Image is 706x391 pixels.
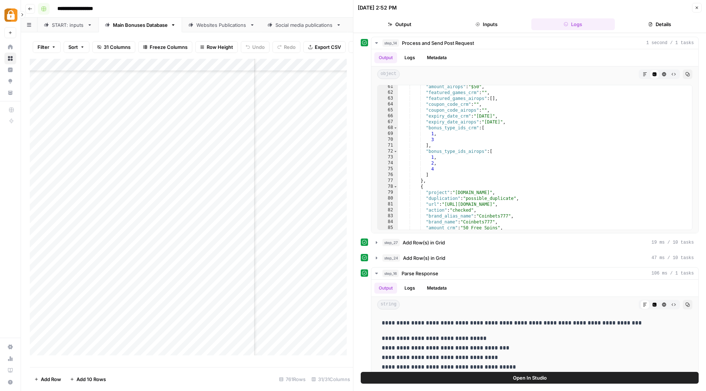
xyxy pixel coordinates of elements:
[400,52,420,63] button: Logs
[272,41,300,53] button: Redo
[275,21,333,29] div: Social media publications
[393,125,397,131] span: Toggle code folding, rows 68 through 71
[196,21,247,29] div: Websites Publications
[378,148,398,154] div: 72
[92,41,135,53] button: 31 Columns
[652,270,694,277] span: 106 ms / 1 tasks
[4,376,16,388] button: Help + Support
[378,207,398,213] div: 82
[4,64,16,76] a: Insights
[315,43,341,51] span: Export CSV
[241,41,270,53] button: Undo
[378,137,398,143] div: 70
[378,107,398,113] div: 65
[445,18,528,30] button: Inputs
[378,201,398,207] div: 81
[382,39,399,47] span: step_14
[377,69,400,79] span: object
[382,254,400,262] span: step_24
[402,270,438,277] span: Parse Response
[64,41,89,53] button: Sort
[378,143,398,148] div: 71
[378,113,398,119] div: 66
[422,52,451,63] button: Metadata
[358,18,442,30] button: Output
[422,283,451,294] button: Metadata
[361,372,699,384] button: Open In Studio
[378,184,398,190] div: 78
[33,41,61,53] button: Filter
[76,376,106,383] span: Add 10 Rows
[41,376,61,383] span: Add Row
[378,101,398,107] div: 64
[378,213,398,219] div: 83
[371,49,698,233] div: 1 second / 1 tasks
[646,40,694,46] span: 1 second / 1 tasks
[378,166,398,172] div: 75
[371,252,698,264] button: 47 ms / 10 tasks
[4,75,16,87] a: Opportunities
[4,8,18,22] img: Adzz Logo
[4,353,16,365] a: Usage
[371,37,698,49] button: 1 second / 1 tasks
[65,373,110,385] button: Add 10 Rows
[531,18,615,30] button: Logs
[378,160,398,166] div: 74
[378,154,398,160] div: 73
[207,43,233,51] span: Row Height
[402,39,474,47] span: Process and Send Post Request
[252,43,265,51] span: Undo
[618,18,702,30] button: Details
[403,254,445,262] span: Add Row(s) in Grid
[393,184,397,190] span: Toggle code folding, rows 78 through 102
[284,43,296,51] span: Redo
[652,239,694,246] span: 19 ms / 10 tasks
[347,18,449,32] a: another grid: extracted sources
[371,237,698,248] button: 19 ms / 10 tasks
[4,365,16,376] a: Learning Hub
[378,190,398,195] div: 79
[104,43,131,51] span: 31 Columns
[378,90,398,96] div: 62
[150,43,188,51] span: Freeze Columns
[400,283,420,294] button: Logs
[378,84,398,90] div: 61
[378,131,398,137] div: 69
[38,18,99,32] a: START: inputs
[378,219,398,225] div: 84
[378,96,398,101] div: 63
[513,374,547,381] span: Open In Studio
[113,21,168,29] div: Main Bonuses Database
[138,41,192,53] button: Freeze Columns
[309,373,353,385] div: 31/31 Columns
[4,341,16,353] a: Settings
[4,41,16,53] a: Home
[378,119,398,125] div: 67
[4,87,16,98] a: Your Data
[261,18,347,32] a: Social media publications
[30,373,65,385] button: Add Row
[393,148,397,154] span: Toggle code folding, rows 72 through 76
[52,21,84,29] div: START: inputs
[195,41,238,53] button: Row Height
[382,239,400,246] span: step_27
[378,125,398,131] div: 68
[378,195,398,201] div: 80
[182,18,261,32] a: Websites Publications
[382,270,399,277] span: step_16
[4,53,16,64] a: Browse
[374,283,397,294] button: Output
[276,373,309,385] div: 761 Rows
[99,18,182,32] a: Main Bonuses Database
[358,4,397,11] div: [DATE] 2:52 PM
[68,43,78,51] span: Sort
[652,255,694,261] span: 47 ms / 10 tasks
[4,6,16,24] button: Workspace: Adzz
[378,172,398,178] div: 76
[378,178,398,184] div: 77
[303,41,346,53] button: Export CSV
[378,225,398,231] div: 85
[374,52,397,63] button: Output
[403,239,445,246] span: Add Row(s) in Grid
[377,300,400,309] span: string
